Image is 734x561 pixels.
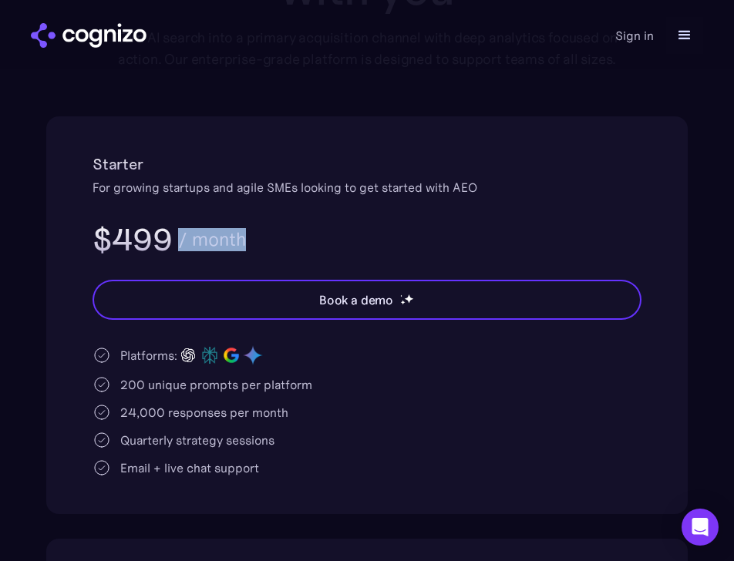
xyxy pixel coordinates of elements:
[400,294,402,297] img: star
[319,291,393,309] div: Book a demo
[93,153,641,175] h2: Starter
[93,221,172,258] h3: $499
[120,346,177,364] div: Platforms:
[93,178,641,197] div: For growing startups and agile SMEs looking to get started with AEO
[93,280,641,320] a: Book a demostarstarstar
[682,509,719,546] div: Open Intercom Messenger
[120,431,274,449] div: Quarterly strategy sessions
[120,403,288,422] div: 24,000 responses per month
[178,230,246,249] div: / month
[31,23,146,48] a: home
[120,375,312,394] div: 200 unique prompts per platform
[666,17,703,54] div: menu
[615,26,654,45] a: Sign in
[404,294,414,304] img: star
[120,459,259,477] div: Email + live chat support
[31,23,146,48] img: cognizo logo
[400,300,406,305] img: star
